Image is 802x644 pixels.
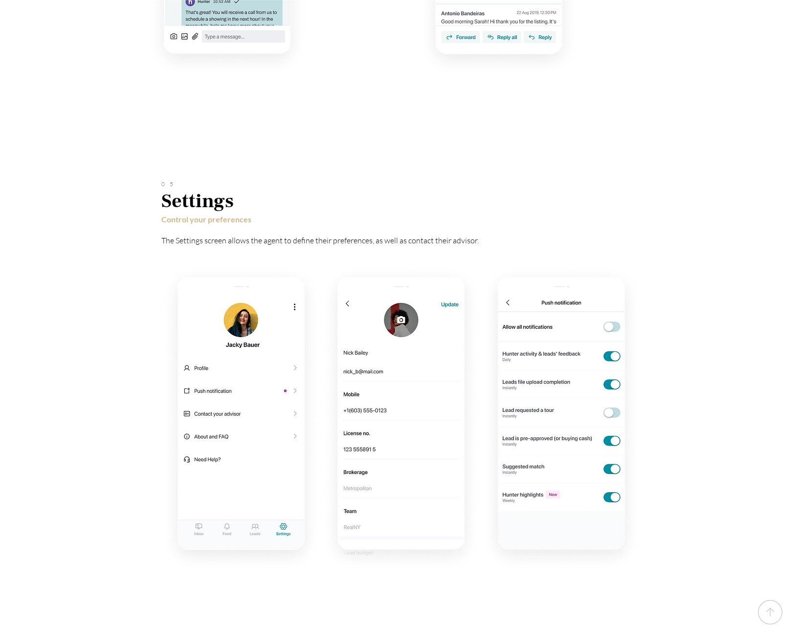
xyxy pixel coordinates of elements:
p: The Settings screen allows the agent to define their preferences, as well as contact their advisor. [161,234,609,248]
img: scrn [158,262,324,575]
img: scrn [478,262,645,575]
img: scrn [318,262,484,575]
svg: up [758,600,782,624]
span: Control your preferences [161,215,251,224]
span: 05 [161,180,177,188]
span: Settings [161,189,234,214]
